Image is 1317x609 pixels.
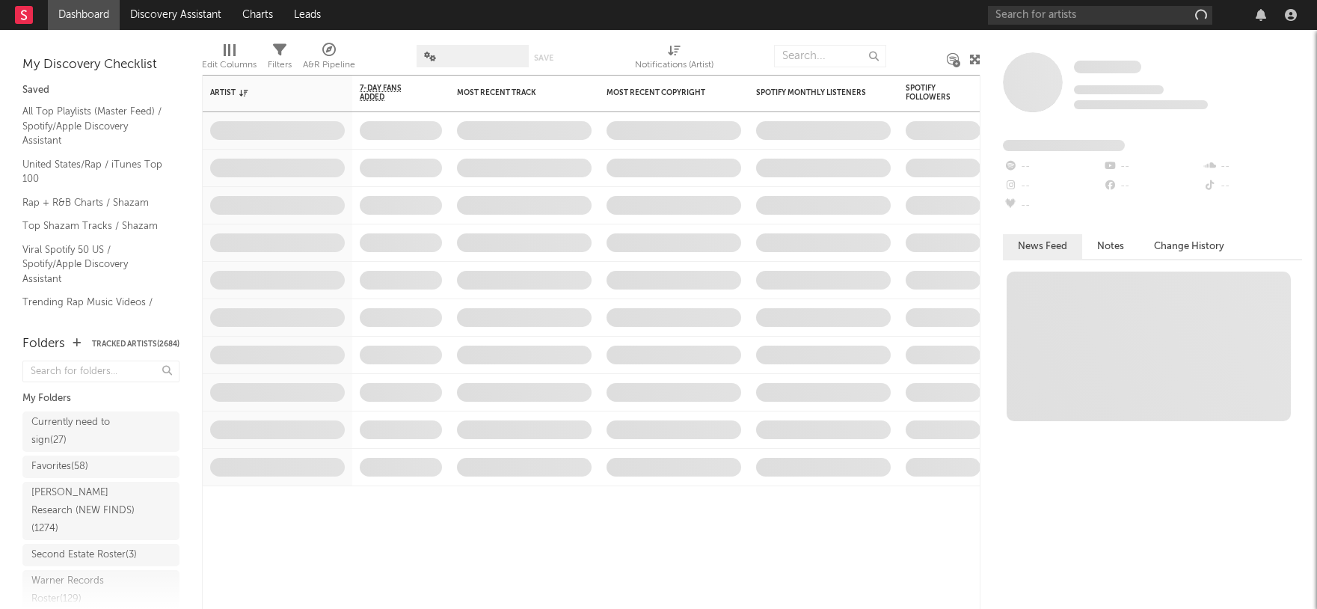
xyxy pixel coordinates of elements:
button: Tracked Artists(2684) [92,340,179,348]
span: Tracking Since: [DATE] [1074,85,1164,94]
a: [PERSON_NAME] Research (NEW FINDS)(1274) [22,482,179,540]
a: All Top Playlists (Master Feed) / Spotify/Apple Discovery Assistant [22,103,165,149]
div: A&R Pipeline [303,56,355,74]
div: -- [1102,177,1202,196]
div: Artist [210,88,322,97]
div: Warner Records Roster ( 129 ) [31,572,137,608]
button: Change History [1139,234,1239,259]
div: -- [1003,157,1102,177]
div: Notifications (Artist) [635,37,713,81]
div: Spotify Followers [906,84,958,102]
a: Viral Spotify 50 US / Spotify/Apple Discovery Assistant [22,242,165,287]
div: Edit Columns [202,56,257,74]
div: Edit Columns [202,37,257,81]
div: Most Recent Track [457,88,569,97]
input: Search for artists [988,6,1212,25]
span: Some Artist [1074,61,1141,73]
a: Favorites(58) [22,456,179,478]
div: -- [1203,157,1302,177]
a: Some Artist [1074,60,1141,75]
a: Top Shazam Tracks / Shazam [22,218,165,234]
span: 7-Day Fans Added [360,84,420,102]
span: Fans Added by Platform [1003,140,1125,151]
div: Spotify Monthly Listeners [756,88,868,97]
div: -- [1102,157,1202,177]
div: Most Recent Copyright [607,88,719,97]
div: -- [1003,177,1102,196]
div: -- [1203,177,1302,196]
div: Filters [268,37,292,81]
div: -- [1003,196,1102,215]
button: Notes [1082,234,1139,259]
input: Search... [774,45,886,67]
button: News Feed [1003,234,1082,259]
div: Saved [22,82,179,100]
div: My Folders [22,390,179,408]
div: [PERSON_NAME] Research (NEW FINDS) ( 1274 ) [31,484,137,538]
a: United States/Rap / iTunes Top 100 [22,156,165,187]
div: Currently need to sign ( 27 ) [31,414,137,450]
div: My Discovery Checklist [22,56,179,74]
div: Second Estate Roster ( 3 ) [31,546,137,564]
input: Search for folders... [22,361,179,382]
div: Folders [22,335,65,353]
div: A&R Pipeline [303,37,355,81]
button: Save [534,54,553,62]
a: Currently need to sign(27) [22,411,179,452]
span: 0 fans last week [1074,100,1208,109]
a: Second Estate Roster(3) [22,544,179,566]
a: Trending Rap Music Videos / YouTube [22,294,165,325]
a: Rap + R&B Charts / Shazam [22,195,165,211]
div: Filters [268,56,292,74]
div: Notifications (Artist) [635,56,713,74]
div: Favorites ( 58 ) [31,458,88,476]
